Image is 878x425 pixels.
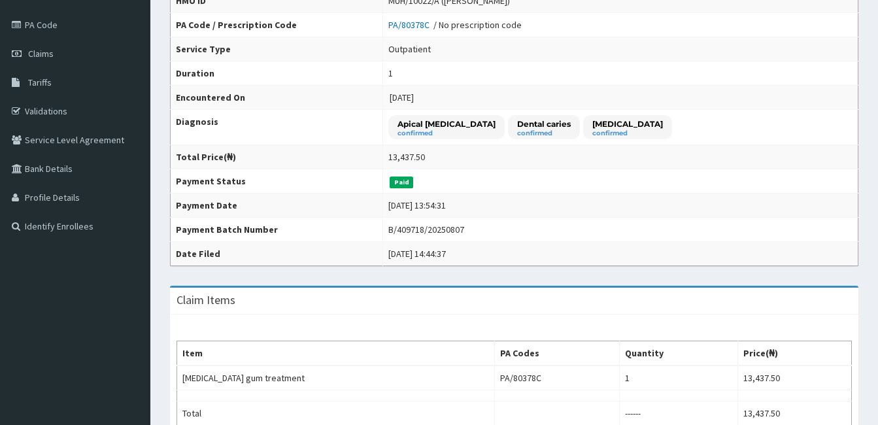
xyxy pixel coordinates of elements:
small: confirmed [397,130,496,137]
div: 1 [388,67,393,80]
p: Dental caries [517,118,571,129]
h3: Claim Items [177,294,235,306]
th: Payment Batch Number [171,218,383,242]
th: Service Type [171,37,383,61]
span: Tariffs [28,76,52,88]
th: Encountered On [171,86,383,110]
th: Payment Date [171,194,383,218]
span: Paid [390,177,413,188]
div: Outpatient [388,42,431,56]
td: PA/80378C [495,365,620,390]
th: Item [177,341,495,366]
small: confirmed [517,130,571,137]
span: [DATE] [390,92,414,103]
th: Payment Status [171,169,383,194]
th: PA Codes [495,341,620,366]
div: [DATE] 14:44:37 [388,247,446,260]
th: Price(₦) [737,341,851,366]
div: B/409718/20250807 [388,223,464,236]
a: PA/80378C [388,19,433,31]
div: 13,437.50 [388,150,425,163]
th: Date Filed [171,242,383,266]
td: 1 [619,365,737,390]
td: [MEDICAL_DATA] gum treatment [177,365,495,390]
span: Claims [28,48,54,59]
th: Quantity [619,341,737,366]
th: Duration [171,61,383,86]
small: confirmed [592,130,663,137]
td: 13,437.50 [737,365,851,390]
th: Diagnosis [171,110,383,145]
div: / No prescription code [388,18,522,31]
p: [MEDICAL_DATA] [592,118,663,129]
th: PA Code / Prescription Code [171,13,383,37]
th: Total Price(₦) [171,145,383,169]
p: Apical [MEDICAL_DATA] [397,118,496,129]
div: [DATE] 13:54:31 [388,199,446,212]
